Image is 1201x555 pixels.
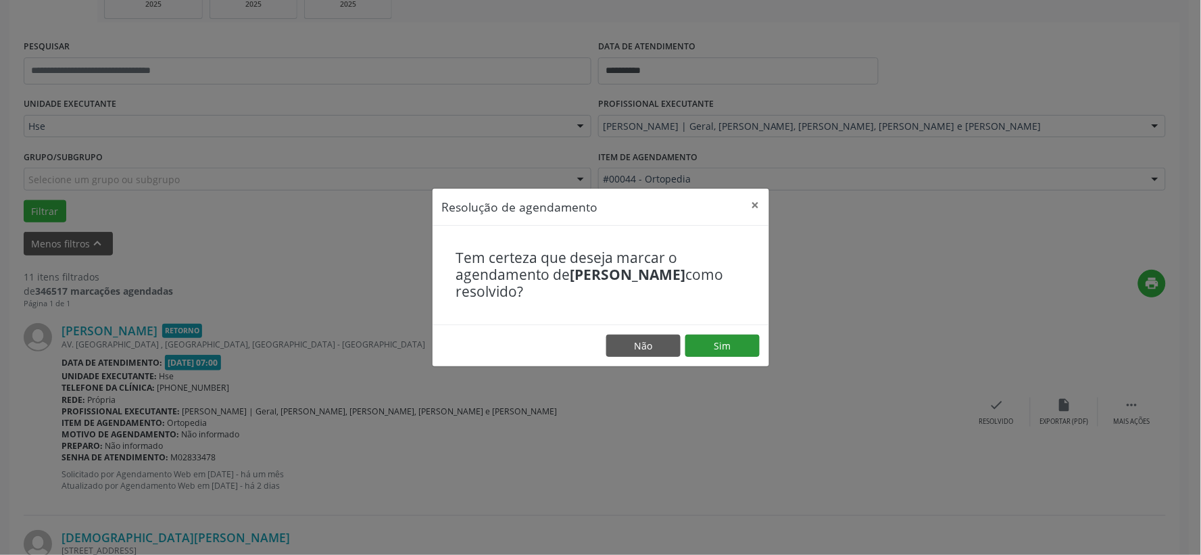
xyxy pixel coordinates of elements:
h4: Tem certeza que deseja marcar o agendamento de como resolvido? [456,249,745,301]
button: Não [606,335,681,358]
button: Sim [685,335,760,358]
button: Close [742,189,769,222]
b: [PERSON_NAME] [570,265,686,284]
h5: Resolução de agendamento [442,198,598,216]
